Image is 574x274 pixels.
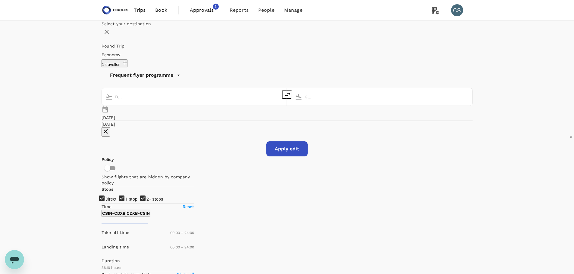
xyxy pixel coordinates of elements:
[451,4,463,16] div: CS
[134,7,146,14] span: Trips
[102,4,129,17] img: Circles
[155,7,167,14] span: Book
[258,7,274,14] span: People
[5,250,24,269] iframe: Button to launch messaging window
[284,7,303,14] span: Manage
[213,4,219,10] span: 3
[230,7,249,14] span: Reports
[190,7,220,14] span: Approvals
